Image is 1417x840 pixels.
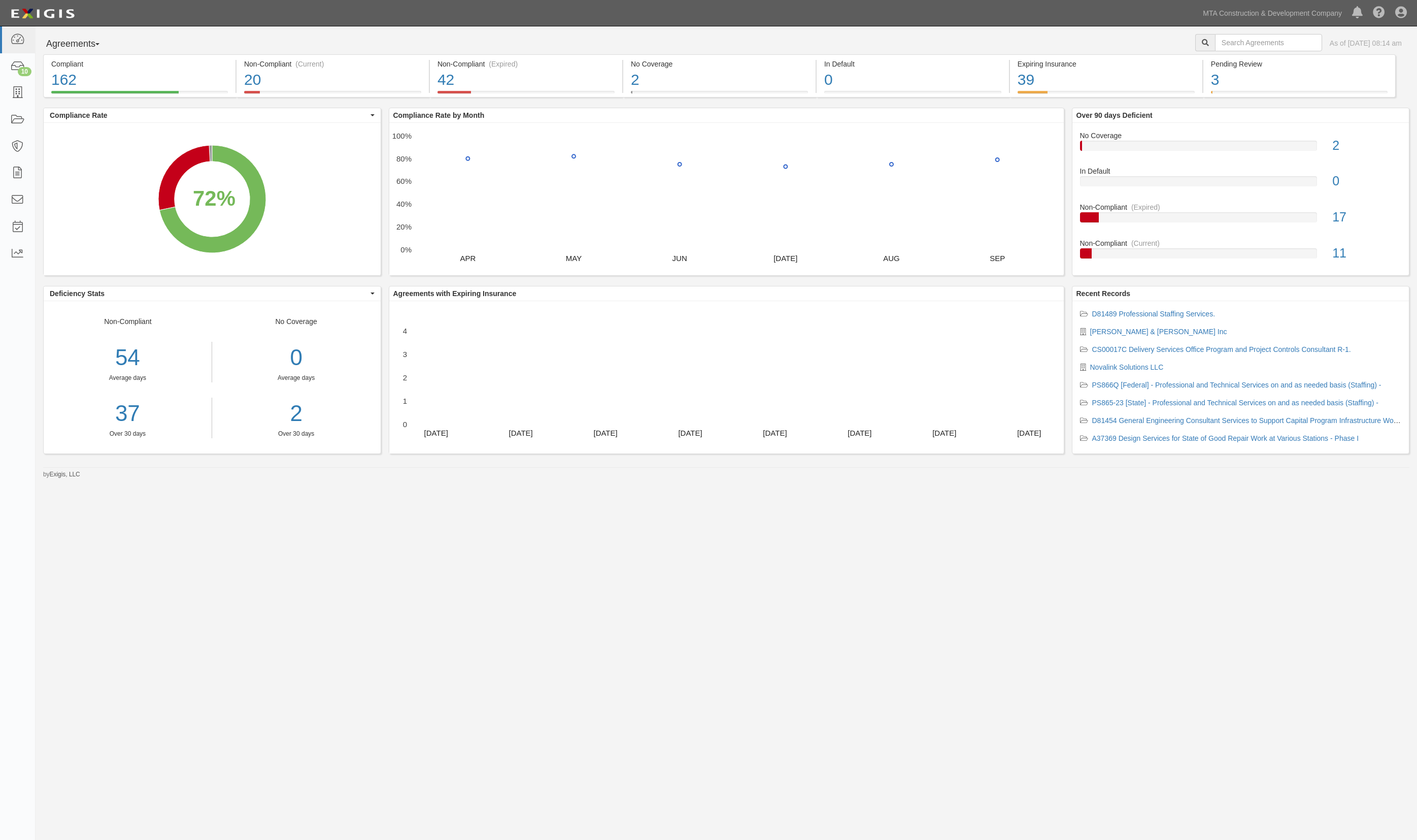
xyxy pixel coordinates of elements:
[1076,289,1131,298] b: Recent Records
[1010,91,1202,99] a: Expiring Insurance39
[237,91,429,99] a: Non-Compliant(Current)20
[220,430,373,438] div: Over 30 days
[1092,310,1216,318] a: D81489 Professional Staffing Services.
[932,428,956,437] text: [DATE]
[1092,345,1351,353] a: CS00017C Delivery Services Office Program and Project Controls Consultant R-1.
[220,398,373,430] a: 2
[402,396,407,405] text: 1
[44,342,212,374] div: 54
[672,253,687,262] text: JUN
[1080,131,1402,167] a: No Coverage2
[1325,137,1409,155] div: 2
[402,349,407,358] text: 3
[1373,7,1385,19] i: Help Center - Complianz
[1215,34,1322,51] input: Search Agreements
[430,91,622,99] a: Non-Compliant(Expired)42
[1092,381,1381,389] a: PS866Q [Federal] - Professional and Technical Services on and as needed basis (Staffing) -
[437,59,615,69] div: Non-Compliant (Expired)
[43,470,80,479] small: by
[424,428,448,437] text: [DATE]
[396,154,411,163] text: 80%
[44,123,380,275] svg: A chart.
[593,428,617,437] text: [DATE]
[1080,166,1402,202] a: In Default0
[50,110,368,120] span: Compliance Rate
[824,59,1001,69] div: In Default
[437,69,615,91] div: 42
[43,91,235,99] a: Compliant162
[295,59,324,69] div: (Current)
[396,222,411,231] text: 20%
[1080,202,1402,238] a: Non-Compliant(Expired)17
[44,316,212,438] div: Non-Compliant
[1325,244,1409,263] div: 11
[393,289,517,298] b: Agreements with Expiring Insurance
[1090,328,1227,336] a: [PERSON_NAME] & [PERSON_NAME] Inc
[44,430,212,438] div: Over 30 days
[402,419,407,428] text: 0
[1092,416,1402,425] a: D81454 General Engineering Consultant Services to Support Capital Program Infrastructure Work.
[50,471,80,478] a: Exigis, LLC
[50,288,368,299] span: Deficiency Stats
[565,253,581,262] text: MAY
[1211,59,1388,69] div: Pending Review
[244,69,421,91] div: 20
[44,108,381,122] button: Compliance Rate
[396,200,411,208] text: 40%
[763,428,787,437] text: [DATE]
[460,253,476,262] text: APR
[1018,69,1195,91] div: 39
[1072,131,1409,141] div: No Coverage
[44,374,212,382] div: Average days
[824,69,1001,91] div: 0
[1017,428,1041,437] text: [DATE]
[1076,111,1153,119] b: Over 90 days Deficient
[678,428,702,437] text: [DATE]
[1203,91,1396,99] a: Pending Review3
[389,123,1063,275] svg: A chart.
[51,69,228,91] div: 162
[8,5,78,23] img: logo-5460c22ac91f19d4615b14bd174203de0afe785f0fc80cf4dbbc73dc1793850b.png
[212,316,381,438] div: No Coverage
[396,177,411,185] text: 60%
[509,428,532,437] text: [DATE]
[220,374,373,382] div: Average days
[848,428,871,437] text: [DATE]
[1325,172,1409,190] div: 0
[400,245,412,253] text: 0%
[1072,166,1409,176] div: In Default
[1131,238,1160,248] div: (Current)
[1018,59,1195,69] div: Expiring Insurance
[489,59,518,69] div: (Expired)
[1080,238,1402,267] a: Non-Compliant(Current)11
[1072,202,1409,212] div: Non-Compliant
[1072,238,1409,248] div: Non-Compliant
[44,398,212,430] a: 37
[392,131,411,140] text: 100%
[402,326,407,335] text: 4
[389,301,1063,454] div: A chart.
[244,59,421,69] div: Non-Compliant (Current)
[623,91,816,99] a: No Coverage2
[193,183,235,214] div: 72%
[990,253,1005,262] text: SEP
[44,286,381,301] button: Deficiency Stats
[43,34,119,54] button: Agreements
[1325,208,1409,227] div: 17
[1092,434,1359,442] a: A37369 Design Services for State of Good Repair Work at Various Stations - Phase I
[1092,399,1378,407] a: PS865-23 [State] - Professional and Technical Services on and as needed basis (Staffing) -
[402,373,407,381] text: 2
[18,67,31,76] div: 10
[1198,3,1347,23] a: MTA Construction & Development Company
[773,253,797,262] text: [DATE]
[631,69,808,91] div: 2
[817,91,1009,99] a: In Default0
[393,111,485,119] b: Compliance Rate by Month
[51,59,228,69] div: Compliant
[1131,202,1160,212] div: (Expired)
[1330,38,1402,48] div: As of [DATE] 08:14 am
